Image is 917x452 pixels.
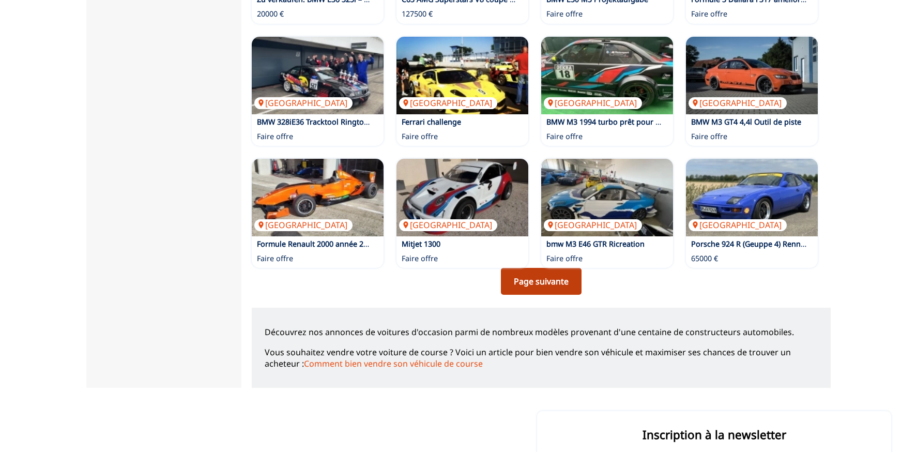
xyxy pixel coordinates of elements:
a: Ferrari challenge [402,117,461,127]
p: [GEOGRAPHIC_DATA] [689,97,787,109]
a: Comment bien vendre son véhicule de course [304,358,483,369]
p: Faire offre [546,9,583,19]
a: Ferrari challenge[GEOGRAPHIC_DATA] [396,37,528,114]
a: bmw M3 E46 GTR Ricreation [546,239,645,249]
img: Mitjet 1300 [396,159,528,236]
p: Faire offre [546,253,583,264]
img: Porsche 924 R (Geuppe 4) Rennwagen [686,159,818,236]
img: BMW 328iE36 Tracktool Ringtool Voiture de course DMSB Wagenpass [252,37,384,114]
p: 65000 € [691,253,718,264]
p: [GEOGRAPHIC_DATA] [399,97,497,109]
img: Ferrari challenge [396,37,528,114]
p: Inscription à la newsletter [563,427,865,443]
a: bmw M3 E46 GTR Ricreation[GEOGRAPHIC_DATA] [541,159,673,236]
p: Découvrez nos annonces de voitures d'occasion parmi de nombreux modèles provenant d'une centaine ... [265,326,818,338]
a: Page suivante [501,268,582,295]
a: Formule Renault 2000 année 2007 [257,239,376,249]
p: Faire offre [257,253,293,264]
a: BMW M3 1994 turbo prêt pour les courses, trackday[GEOGRAPHIC_DATA] [541,37,673,114]
a: BMW 328iE36 Tracktool Ringtool Voiture de course DMSB Wagenpass[GEOGRAPHIC_DATA] [252,37,384,114]
p: 20000 € [257,9,284,19]
img: bmw M3 E46 GTR Ricreation [541,159,673,236]
p: Faire offre [691,9,727,19]
p: [GEOGRAPHIC_DATA] [254,97,353,109]
a: BMW M3 1994 turbo prêt pour les courses, trackday [546,117,729,127]
p: Vous souhaitez vendre votre voiture de course ? Voici un article pour bien vendre son véhicule et... [265,346,818,370]
a: Mitjet 1300[GEOGRAPHIC_DATA] [396,159,528,236]
img: Formule Renault 2000 année 2007 [252,159,384,236]
p: [GEOGRAPHIC_DATA] [544,97,642,109]
a: BMW M3 GT4 4,4l Outil de piste[GEOGRAPHIC_DATA] [686,37,818,114]
p: [GEOGRAPHIC_DATA] [399,219,497,231]
p: [GEOGRAPHIC_DATA] [544,219,642,231]
p: Faire offre [402,131,438,142]
a: BMW 328iE36 Tracktool Ringtool Voiture de course DMSB Wagenpass [257,117,501,127]
p: Faire offre [691,131,727,142]
a: Porsche 924 R (Geuppe 4) Rennwagen [691,239,824,249]
a: BMW M3 GT4 4,4l Outil de piste [691,117,801,127]
p: 127500 € [402,9,433,19]
a: Mitjet 1300 [402,239,440,249]
a: Porsche 924 R (Geuppe 4) Rennwagen[GEOGRAPHIC_DATA] [686,159,818,236]
img: BMW M3 GT4 4,4l Outil de piste [686,37,818,114]
p: [GEOGRAPHIC_DATA] [689,219,787,231]
p: Faire offre [402,253,438,264]
p: Faire offre [257,131,293,142]
a: Formule Renault 2000 année 2007[GEOGRAPHIC_DATA] [252,159,384,236]
p: Faire offre [546,131,583,142]
img: BMW M3 1994 turbo prêt pour les courses, trackday [541,37,673,114]
p: [GEOGRAPHIC_DATA] [254,219,353,231]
